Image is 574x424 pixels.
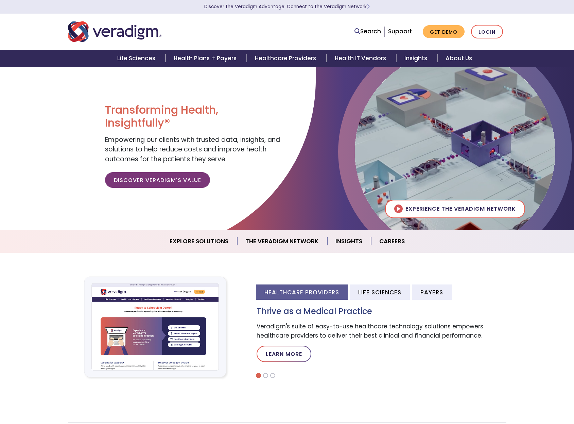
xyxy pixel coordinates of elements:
a: About Us [437,50,480,67]
img: Veradigm logo [68,20,161,43]
a: Discover Veradigm's Value [105,172,210,188]
a: The Veradigm Network [237,233,327,250]
a: Support [388,27,412,35]
a: Explore Solutions [161,233,237,250]
h3: Thrive as a Medical Practice [257,307,506,316]
a: Discover the Veradigm Advantage: Connect to the Veradigm NetworkLearn More [204,3,370,10]
span: Empowering our clients with trusted data, insights, and solutions to help reduce costs and improv... [105,135,280,164]
li: Payers [412,284,452,300]
a: Health IT Vendors [327,50,396,67]
a: Learn More [257,346,311,362]
h1: Transforming Health, Insightfully® [105,103,282,130]
a: Health Plans + Payers [166,50,247,67]
a: Insights [327,233,371,250]
a: Careers [371,233,413,250]
a: Healthcare Providers [247,50,326,67]
a: Login [471,25,503,39]
a: Get Demo [423,25,465,38]
p: Veradigm's suite of easy-to-use healthcare technology solutions empowers healthcare providers to ... [257,322,506,340]
a: Insights [396,50,437,67]
span: Learn More [367,3,370,10]
li: Life Sciences [350,284,410,300]
li: Healthcare Providers [256,284,348,300]
a: Search [354,27,381,36]
a: Life Sciences [109,50,166,67]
